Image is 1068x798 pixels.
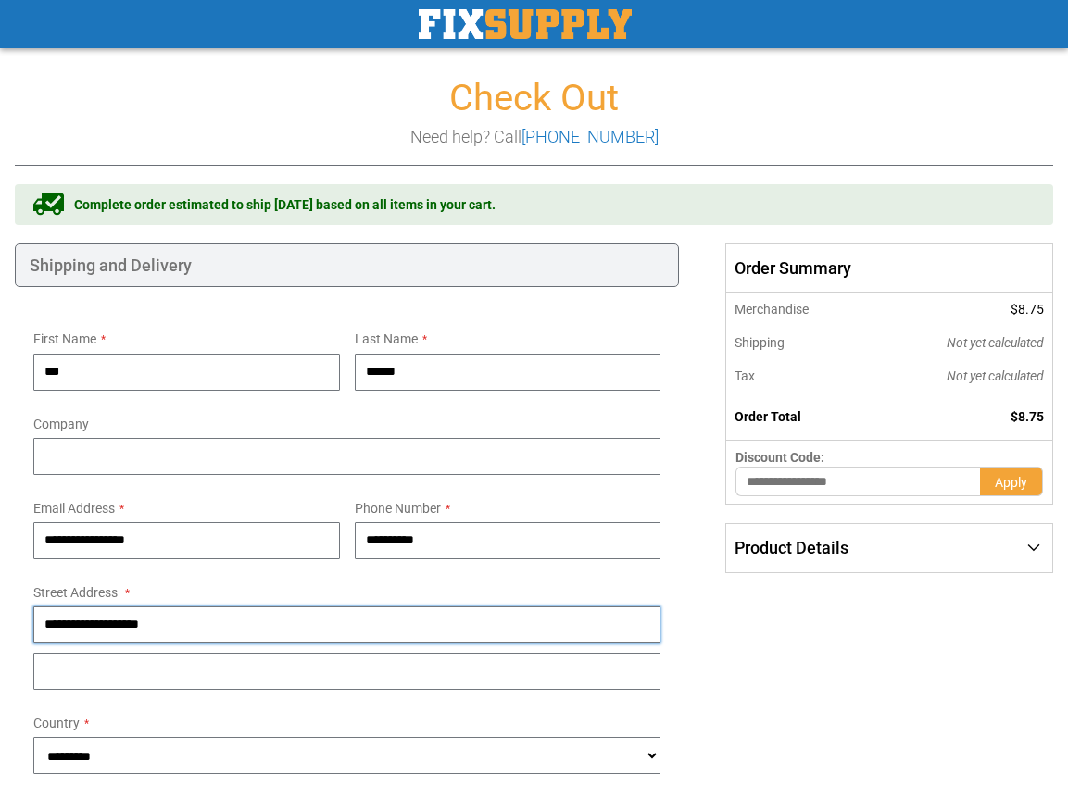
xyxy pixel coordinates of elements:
[726,359,872,393] th: Tax
[15,128,1053,146] h3: Need help? Call
[419,9,632,39] a: store logo
[947,335,1044,350] span: Not yet calculated
[15,78,1053,118] h1: Check Out
[735,335,785,350] span: Shipping
[419,9,632,39] img: Fix Industrial Supply
[15,243,679,288] div: Shipping and Delivery
[33,585,118,600] span: Street Address
[355,501,441,516] span: Phone Number
[947,368,1044,383] span: Not yet calculated
[1011,409,1044,424] span: $8.75
[726,293,872,326] th: Merchandise
[33,501,115,516] span: Email Address
[1011,302,1044,317] span: $8.75
[521,127,659,146] a: [PHONE_NUMBER]
[33,331,96,346] span: First Name
[74,195,496,214] span: Complete order estimated to ship [DATE] based on all items in your cart.
[980,467,1043,496] button: Apply
[735,538,848,557] span: Product Details
[735,409,801,424] strong: Order Total
[735,450,824,465] span: Discount Code:
[33,716,80,730] span: Country
[995,475,1027,490] span: Apply
[33,417,89,431] span: Company
[355,331,418,346] span: Last Name
[725,243,1053,293] span: Order Summary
